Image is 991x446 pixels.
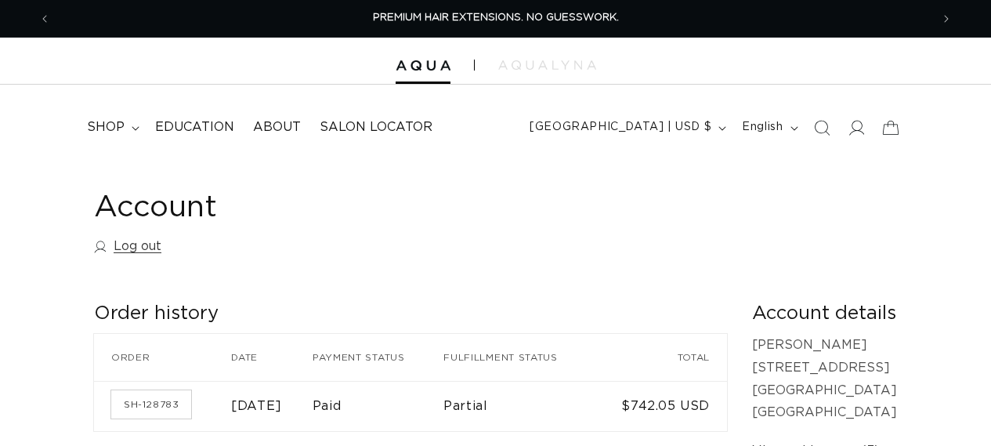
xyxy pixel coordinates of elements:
[313,381,443,431] td: Paid
[732,113,804,143] button: English
[313,334,443,381] th: Payment status
[244,110,310,145] a: About
[310,110,442,145] a: Salon Locator
[87,119,125,136] span: shop
[78,110,146,145] summary: shop
[601,381,727,431] td: $742.05 USD
[929,4,964,34] button: Next announcement
[94,235,161,258] a: Log out
[94,302,727,326] h2: Order history
[111,390,191,419] a: Order number SH-128783
[498,60,596,70] img: aqualyna.com
[155,119,234,136] span: Education
[443,381,601,431] td: Partial
[373,13,619,23] span: PREMIUM HAIR EXTENSIONS. NO GUESSWORK.
[320,119,432,136] span: Salon Locator
[805,111,839,145] summary: Search
[27,4,62,34] button: Previous announcement
[742,119,783,136] span: English
[752,302,897,326] h2: Account details
[146,110,244,145] a: Education
[94,334,231,381] th: Order
[396,60,450,71] img: Aqua Hair Extensions
[443,334,601,381] th: Fulfillment status
[520,113,732,143] button: [GEOGRAPHIC_DATA] | USD $
[231,400,282,412] time: [DATE]
[530,119,711,136] span: [GEOGRAPHIC_DATA] | USD $
[231,334,313,381] th: Date
[601,334,727,381] th: Total
[94,189,897,227] h1: Account
[752,334,897,424] p: [PERSON_NAME] [STREET_ADDRESS] [GEOGRAPHIC_DATA] [GEOGRAPHIC_DATA]
[253,119,301,136] span: About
